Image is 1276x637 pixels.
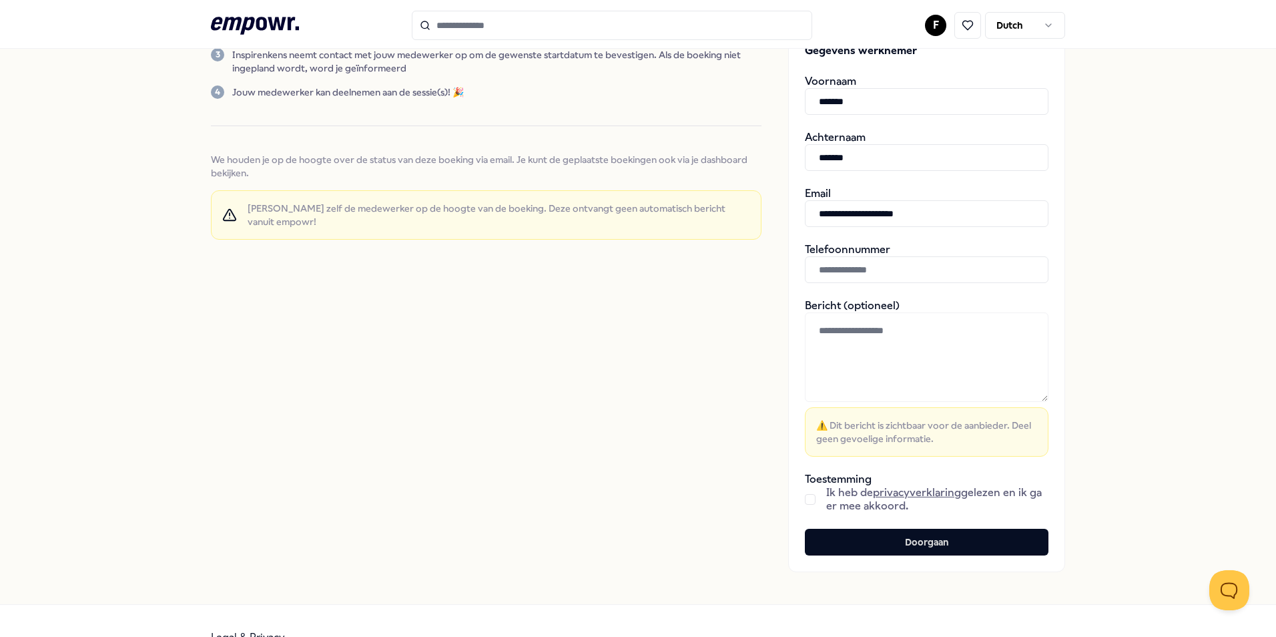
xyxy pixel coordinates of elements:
p: Inspirenkens neemt contact met jouw medewerker op om de gewenste startdatum te bevestigen. Als de... [232,48,761,75]
span: ⚠️ Dit bericht is zichtbaar voor de aanbieder. Deel geen gevoelige informatie. [816,419,1037,445]
span: Ik heb de gelezen en ik ga er mee akkoord. [826,486,1048,513]
iframe: Help Scout Beacon - Open [1209,570,1249,610]
div: Toestemming [805,473,1048,513]
a: privacyverklaring [873,486,961,499]
div: 4 [211,85,224,99]
button: F [925,15,946,36]
p: Jouw medewerker kan deelnemen aan de sessie(s)! 🎉 [232,85,464,99]
div: Voornaam [805,75,1048,115]
span: We houden je op de hoogte over de status van deze boeking via email. Je kunt de geplaatste boekin... [211,153,761,180]
span: [PERSON_NAME] zelf de medewerker op de hoogte van de boeking. Deze ontvangt geen automatisch beri... [248,202,750,228]
div: Telefoonnummer [805,243,1048,283]
div: Achternaam [805,131,1048,171]
div: 3 [211,48,224,61]
span: Gegevens werknemer [805,43,1048,59]
input: Search for products, categories or subcategories [412,11,812,40]
div: Email [805,187,1048,227]
div: Bericht (optioneel) [805,299,1048,457]
button: Doorgaan [805,529,1048,556]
